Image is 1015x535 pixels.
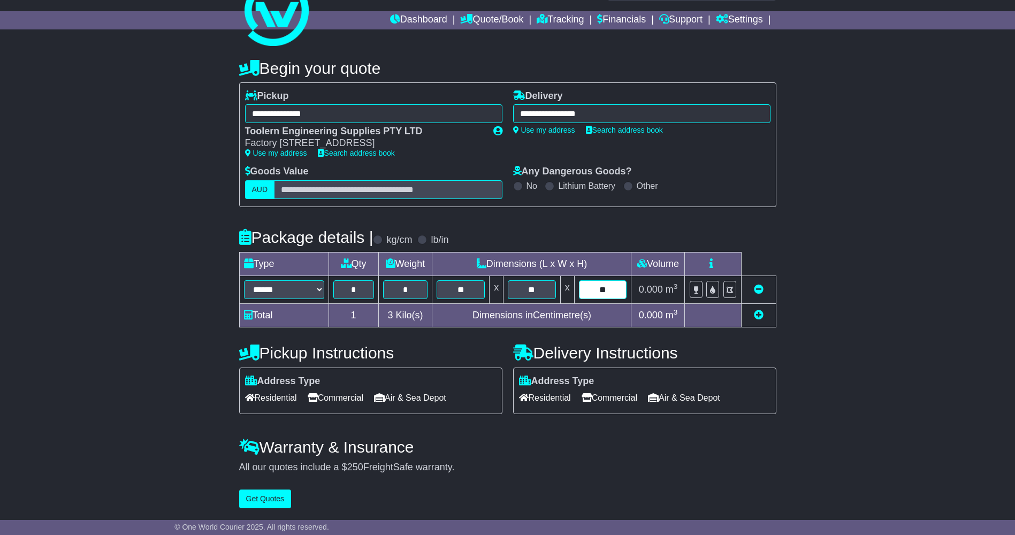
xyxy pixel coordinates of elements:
label: Other [637,181,658,191]
span: Residential [519,389,571,406]
td: Dimensions (L x W x H) [432,252,631,276]
span: m [666,310,678,320]
sup: 3 [674,282,678,291]
a: Search address book [318,149,395,157]
a: Use my address [245,149,307,157]
td: x [560,276,574,303]
td: Weight [378,252,432,276]
span: Commercial [582,389,637,406]
span: 0.000 [639,284,663,295]
label: kg/cm [386,234,412,246]
td: Type [239,252,329,276]
a: Use my address [513,126,575,134]
td: 1 [329,303,378,327]
a: Dashboard [390,11,447,29]
span: 250 [347,462,363,472]
a: Tracking [537,11,584,29]
span: m [666,284,678,295]
label: Address Type [519,376,594,387]
label: Pickup [245,90,289,102]
td: Dimensions in Centimetre(s) [432,303,631,327]
span: Air & Sea Depot [648,389,720,406]
td: Kilo(s) [378,303,432,327]
span: Air & Sea Depot [374,389,446,406]
h4: Begin your quote [239,59,776,77]
h4: Package details | [239,228,373,246]
td: Volume [631,252,685,276]
span: Residential [245,389,297,406]
a: Support [659,11,703,29]
td: Total [239,303,329,327]
span: 3 [387,310,393,320]
sup: 3 [674,308,678,316]
a: Settings [716,11,763,29]
label: Goods Value [245,166,309,178]
h4: Pickup Instructions [239,344,502,362]
label: Delivery [513,90,563,102]
div: All our quotes include a $ FreightSafe warranty. [239,462,776,473]
h4: Warranty & Insurance [239,438,776,456]
a: Financials [597,11,646,29]
label: No [526,181,537,191]
a: Search address book [586,126,663,134]
a: Remove this item [754,284,764,295]
span: © One World Courier 2025. All rights reserved. [174,523,329,531]
label: Any Dangerous Goods? [513,166,632,178]
div: Toolern Engineering Supplies PTY LTD [245,126,483,137]
button: Get Quotes [239,490,292,508]
label: lb/in [431,234,448,246]
label: Address Type [245,376,320,387]
a: Quote/Book [460,11,523,29]
label: Lithium Battery [558,181,615,191]
a: Add new item [754,310,764,320]
span: 0.000 [639,310,663,320]
label: AUD [245,180,275,199]
h4: Delivery Instructions [513,344,776,362]
td: Qty [329,252,378,276]
span: Commercial [308,389,363,406]
div: Factory [STREET_ADDRESS] [245,137,483,149]
td: x [490,276,503,303]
